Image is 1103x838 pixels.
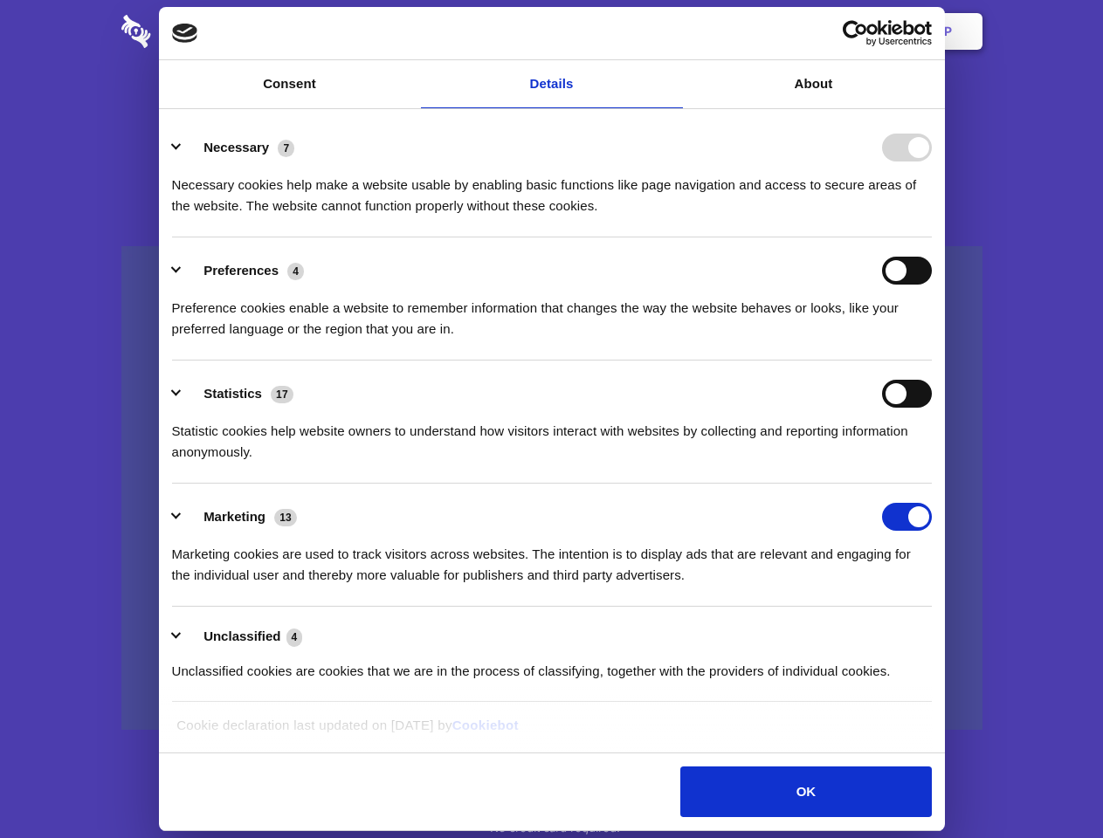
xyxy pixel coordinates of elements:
span: 4 [286,628,303,646]
iframe: Drift Widget Chat Controller [1016,751,1082,817]
label: Marketing [203,509,265,524]
span: 7 [278,140,294,157]
span: 17 [271,386,293,403]
img: logo-wordmark-white-trans-d4663122ce5f474addd5e946df7df03e33cb6a1c49d2221995e7729f52c070b2.svg [121,15,271,48]
img: logo [172,24,198,43]
label: Statistics [203,386,262,401]
a: Details [421,60,683,108]
label: Necessary [203,140,269,155]
a: Wistia video thumbnail [121,246,982,731]
button: Necessary (7) [172,134,306,161]
div: Unclassified cookies are cookies that we are in the process of classifying, together with the pro... [172,648,932,682]
h4: Auto-redaction of sensitive data, encrypted data sharing and self-destructing private chats. Shar... [121,159,982,216]
button: OK [680,766,931,817]
a: About [683,60,945,108]
div: Cookie declaration last updated on [DATE] by [163,715,940,749]
span: 4 [287,263,304,280]
button: Marketing (13) [172,503,308,531]
span: 13 [274,509,297,526]
a: Usercentrics Cookiebot - opens in a new window [779,20,932,46]
a: Consent [159,60,421,108]
div: Preference cookies enable a website to remember information that changes the way the website beha... [172,285,932,340]
button: Unclassified (4) [172,626,314,648]
a: Login [792,4,868,58]
a: Pricing [513,4,589,58]
a: Contact [708,4,789,58]
h1: Eliminate Slack Data Loss. [121,79,982,141]
div: Necessary cookies help make a website usable by enabling basic functions like page navigation and... [172,161,932,216]
a: Cookiebot [452,718,519,732]
button: Statistics (17) [172,380,305,408]
div: Marketing cookies are used to track visitors across websites. The intention is to display ads tha... [172,531,932,586]
button: Preferences (4) [172,257,315,285]
div: Statistic cookies help website owners to understand how visitors interact with websites by collec... [172,408,932,463]
label: Preferences [203,263,279,278]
